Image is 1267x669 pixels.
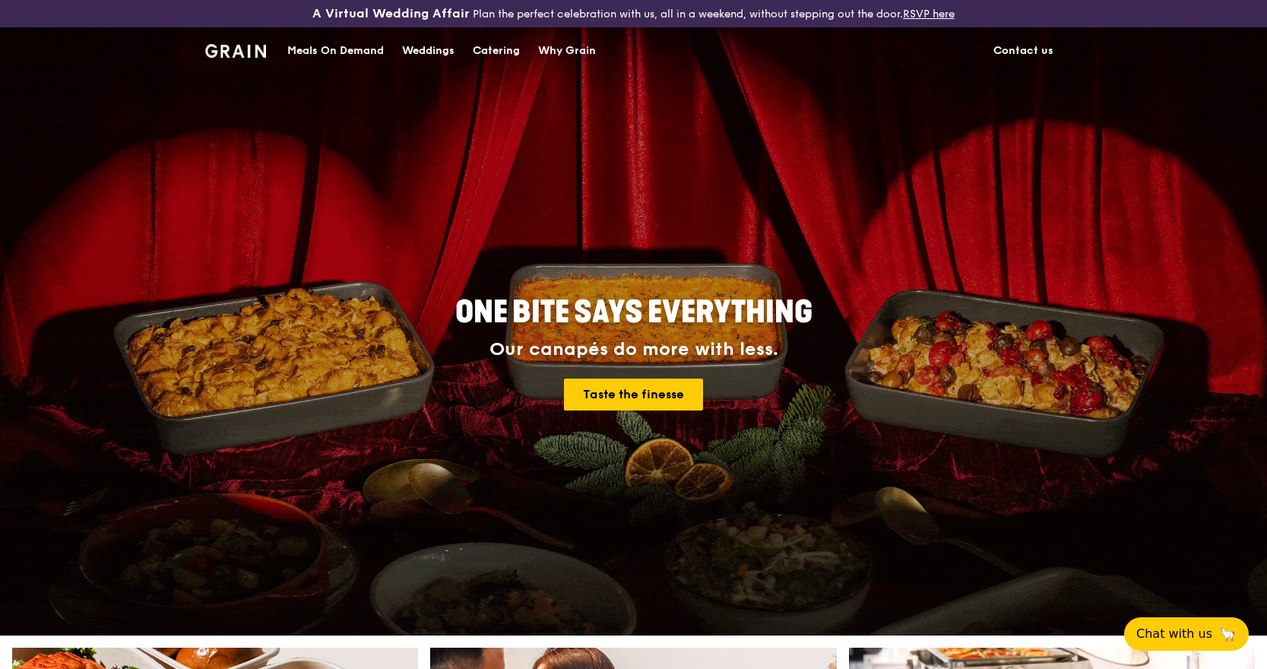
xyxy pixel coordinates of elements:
[903,8,955,21] a: RSVP here
[312,6,470,21] h3: A Virtual Wedding Affair
[205,27,267,72] a: GrainGrain
[402,28,455,74] div: Weddings
[473,28,520,74] div: Catering
[529,28,605,74] a: Why Grain
[984,28,1063,74] a: Contact us
[393,28,464,74] a: Weddings
[211,6,1056,21] div: Plan the perfect celebration with us, all in a weekend, without stepping out the door.
[287,28,384,74] div: Meals On Demand
[564,379,703,411] a: Taste the finesse
[1218,625,1237,643] span: 🦙
[455,294,812,331] span: ONE BITE SAYS EVERYTHING
[360,339,907,360] div: Our canapés do more with less.
[1124,617,1249,651] button: Chat with us🦙
[1136,625,1212,643] span: Chat with us
[205,44,267,58] img: Grain
[464,28,529,74] a: Catering
[538,28,596,74] div: Why Grain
